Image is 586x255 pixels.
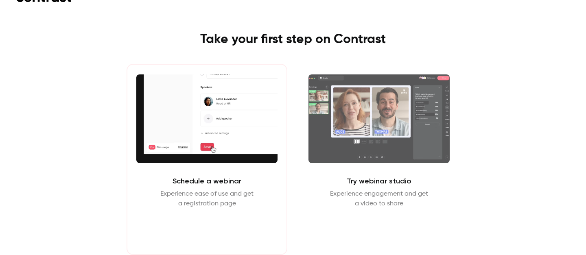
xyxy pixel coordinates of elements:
button: Schedule webinar [172,218,242,238]
p: Experience engagement and get a video to share [330,189,428,209]
p: Experience ease of use and get a registration page [160,189,254,209]
h1: Take your first step on Contrast [110,31,476,48]
h2: Try webinar studio [347,176,411,186]
h2: Schedule a webinar [173,176,241,186]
